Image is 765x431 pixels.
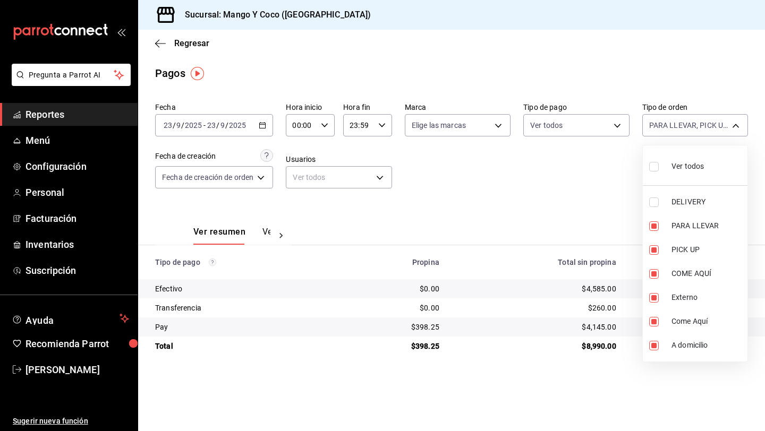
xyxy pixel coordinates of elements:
span: COME AQUÍ [671,268,743,279]
span: Ver todos [671,161,704,172]
span: A domicilio [671,340,743,351]
span: DELIVERY [671,196,743,208]
span: Externo [671,292,743,303]
span: PARA LLEVAR [671,220,743,231]
img: Tooltip marker [191,67,204,80]
span: Come Aquí [671,316,743,327]
span: PICK UP [671,244,743,255]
